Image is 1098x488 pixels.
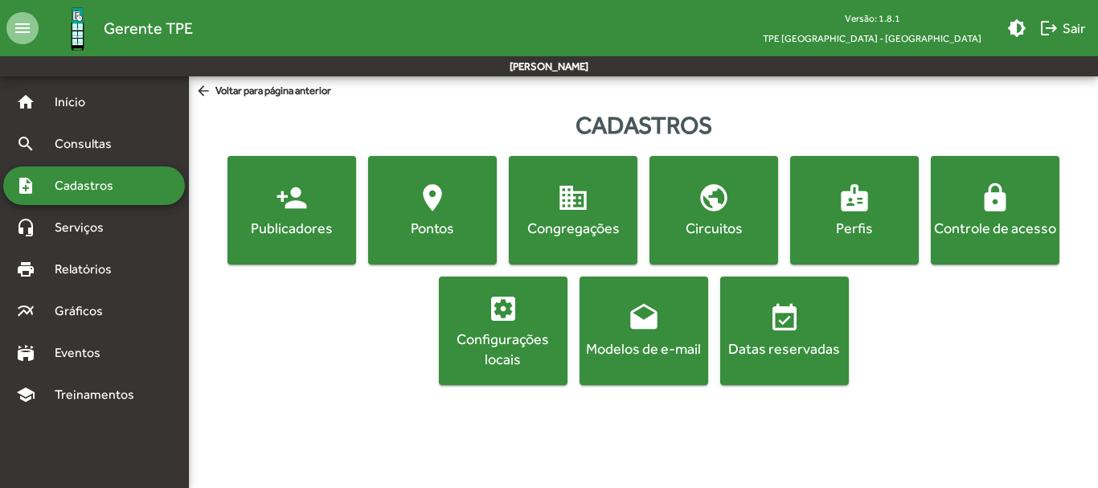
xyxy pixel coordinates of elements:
[768,302,801,334] mat-icon: event_available
[189,107,1098,143] div: Cadastros
[16,218,35,237] mat-icon: headset_mic
[45,301,125,321] span: Gráficos
[231,218,353,238] div: Publicadores
[45,92,109,112] span: Início
[750,8,994,28] div: Versão: 1.8.1
[371,218,494,238] div: Pontos
[6,12,39,44] mat-icon: menu
[934,218,1056,238] div: Controle de acesso
[628,302,660,334] mat-icon: drafts
[16,385,35,404] mat-icon: school
[509,156,637,265] button: Congregações
[979,182,1011,214] mat-icon: lock
[45,385,154,404] span: Treinamentos
[512,218,634,238] div: Congregações
[104,15,193,41] span: Gerente TPE
[487,293,519,325] mat-icon: settings_applications
[45,343,122,363] span: Eventos
[16,260,35,279] mat-icon: print
[583,338,705,359] div: Modelos de e-mail
[368,156,497,265] button: Pontos
[720,277,849,385] button: Datas reservadas
[580,277,708,385] button: Modelos de e-mail
[16,343,35,363] mat-icon: stadium
[653,218,775,238] div: Circuitos
[649,156,778,265] button: Circuitos
[793,218,916,238] div: Perfis
[39,2,193,55] a: Gerente TPE
[931,156,1059,265] button: Controle de acesso
[723,338,846,359] div: Datas reservadas
[557,182,589,214] mat-icon: domain
[1007,18,1026,38] mat-icon: brightness_medium
[442,329,564,369] div: Configurações locais
[790,156,919,265] button: Perfis
[416,182,449,214] mat-icon: location_on
[195,83,215,100] mat-icon: arrow_back
[1039,18,1059,38] mat-icon: logout
[698,182,730,214] mat-icon: public
[750,28,994,48] span: TPE [GEOGRAPHIC_DATA] - [GEOGRAPHIC_DATA]
[838,182,871,214] mat-icon: badge
[45,218,125,237] span: Serviços
[51,2,104,55] img: Logo
[16,176,35,195] mat-icon: note_add
[45,134,133,154] span: Consultas
[227,156,356,265] button: Publicadores
[276,182,308,214] mat-icon: person_add
[195,83,331,100] span: Voltar para página anterior
[16,134,35,154] mat-icon: search
[1039,14,1085,43] span: Sair
[1033,14,1092,43] button: Sair
[16,301,35,321] mat-icon: multiline_chart
[439,277,567,385] button: Configurações locais
[16,92,35,112] mat-icon: home
[45,260,133,279] span: Relatórios
[45,176,134,195] span: Cadastros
